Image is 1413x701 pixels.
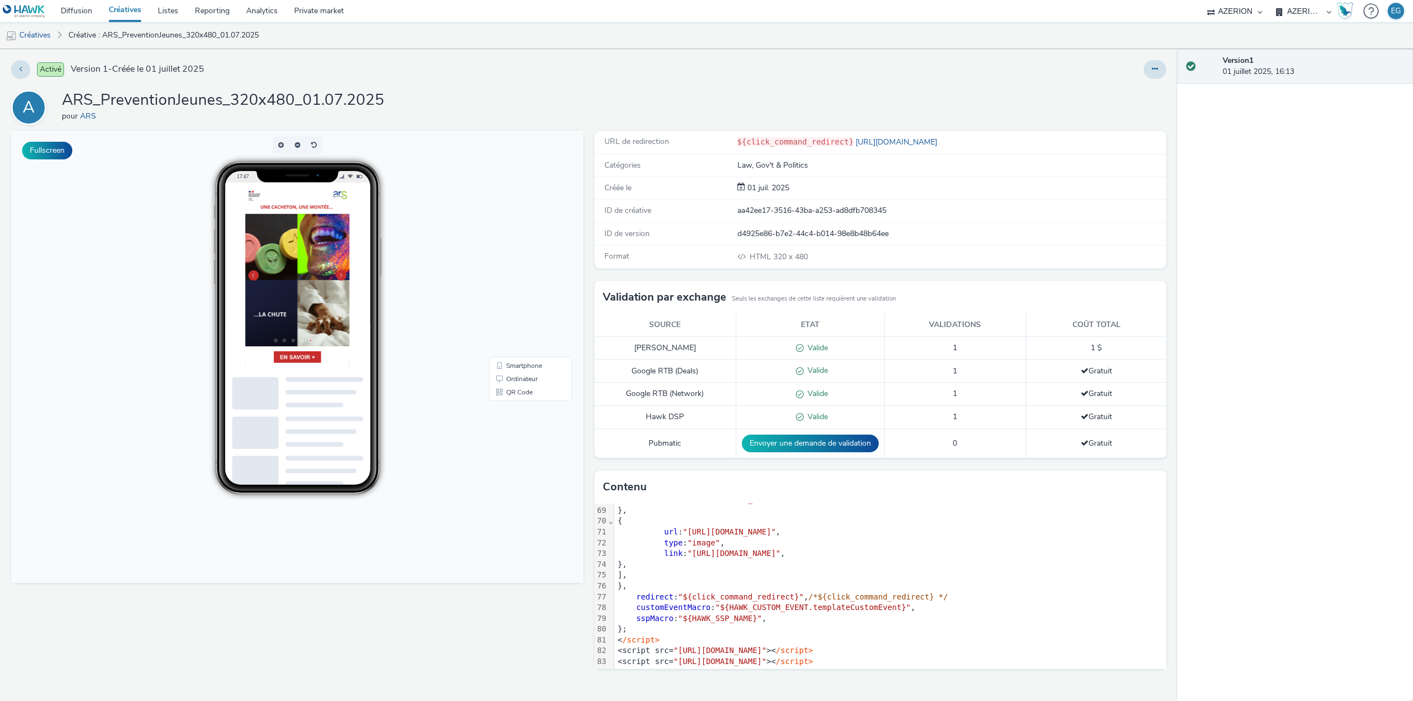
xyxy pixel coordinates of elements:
[614,538,1166,549] div: : ,
[614,602,1166,613] div: : ,
[594,429,736,458] td: Pubmatic
[62,111,80,121] span: pour
[6,30,17,41] img: mobile
[594,548,608,559] div: 73
[678,592,804,601] span: "${click_command_redirect}"
[225,42,237,49] span: 17:47
[614,516,1166,527] div: {
[594,516,608,527] div: 70
[715,603,911,612] span: "${HAWK_CUSTOM_EVENT.templateCustomEvent}"
[853,137,942,147] a: [URL][DOMAIN_NAME]
[664,527,678,536] span: url
[953,388,957,399] span: 1
[594,527,608,538] div: 71
[673,646,767,655] span: "[URL][DOMAIN_NAME]"
[603,479,647,495] h3: Contenu
[622,635,659,644] span: /script>
[1081,438,1112,448] span: Gratuit
[804,343,828,353] span: Valide
[636,592,673,601] span: redirect
[804,411,828,422] span: Valide
[636,614,673,623] span: sspMacro
[736,314,884,336] th: Etat
[953,343,957,353] span: 1
[594,656,608,667] div: 83
[23,92,35,123] div: A
[594,336,736,360] td: [PERSON_NAME]
[776,657,813,666] span: /script>
[604,205,651,216] span: ID de créative
[495,258,522,265] span: QR Code
[594,383,736,406] td: Google RTB (Network)
[750,251,773,262] span: HTML
[614,656,1166,667] div: <script src= ><
[1337,2,1353,20] img: Hawk Academy
[664,538,683,547] span: type
[614,527,1166,538] div: : ,
[683,527,776,536] span: "[URL][DOMAIN_NAME]"
[1223,55,1404,78] div: 01 juillet 2025, 16:13
[604,183,631,193] span: Créée le
[604,136,669,147] span: URL de redirection
[1391,3,1401,19] div: EG
[594,581,608,592] div: 76
[687,538,720,547] span: "image"
[953,438,957,448] span: 0
[62,90,384,111] h1: ARS_PreventionJeunes_320x480_01.07.2025
[480,242,559,255] li: Ordinateur
[737,160,1166,171] div: Law, Gov't & Politics
[1081,366,1112,376] span: Gratuit
[776,646,813,655] span: /script>
[604,251,629,261] span: Format
[594,602,608,613] div: 78
[37,62,64,77] span: Activé
[1091,343,1102,353] span: 1 $
[11,102,51,113] a: A
[1223,55,1253,66] strong: Version 1
[732,295,896,303] small: Seuls les exchanges de cette liste requièrent une validation
[745,183,789,193] span: 01 juil. 2025
[614,548,1166,559] div: : ,
[495,245,527,251] span: Ordinateur
[614,645,1166,656] div: <script src= ><
[594,505,608,516] div: 69
[80,111,100,121] a: ARS
[603,289,726,306] h3: Validation par exchange
[953,411,957,422] span: 1
[22,142,72,159] button: Fullscreen
[742,435,879,452] button: Envoyer une demande de validation
[687,549,780,558] span: "[URL][DOMAIN_NAME]"
[614,570,1166,581] div: ],
[604,160,641,170] span: Catégories
[594,406,736,429] td: Hawk DSP
[737,228,1166,239] div: d4925e86-b7e2-44c4-b014-98e8b48b64ee
[608,516,614,525] span: Fold line
[495,232,531,238] span: Smartphone
[884,314,1026,336] th: Validations
[604,228,650,239] span: ID de version
[804,365,828,376] span: Valide
[594,613,608,624] div: 79
[748,251,808,262] span: 320 x 480
[745,183,789,194] div: Création 01 juillet 2025, 16:13
[480,255,559,268] li: QR Code
[594,360,736,383] td: Google RTB (Deals)
[804,388,828,399] span: Valide
[594,570,608,581] div: 75
[737,137,854,146] code: ${click_command_redirect}
[673,657,767,666] span: "[URL][DOMAIN_NAME]"
[614,592,1166,603] div: : ,
[664,549,683,558] span: link
[594,645,608,656] div: 82
[614,559,1166,570] div: },
[614,613,1166,624] div: : ,
[614,505,1166,516] div: },
[594,635,608,646] div: 81
[614,581,1166,592] div: },
[1081,411,1112,422] span: Gratuit
[614,624,1166,635] div: };
[480,228,559,242] li: Smartphone
[953,366,957,376] span: 1
[737,205,1166,216] div: aa42ee17-3516-43ba-a253-ad8dfb708345
[594,559,608,570] div: 74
